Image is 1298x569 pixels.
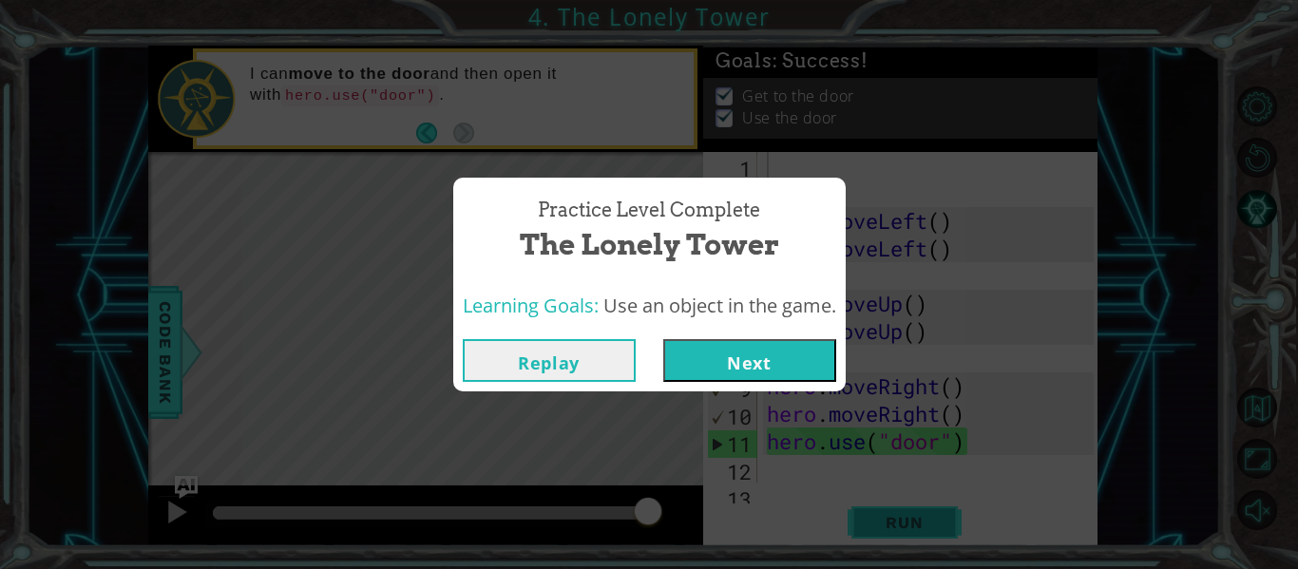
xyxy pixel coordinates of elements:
[463,293,599,318] span: Learning Goals:
[538,197,760,224] span: Practice Level Complete
[520,224,779,265] span: The Lonely Tower
[663,339,836,382] button: Next
[603,293,836,318] span: Use an object in the game.
[463,339,636,382] button: Replay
